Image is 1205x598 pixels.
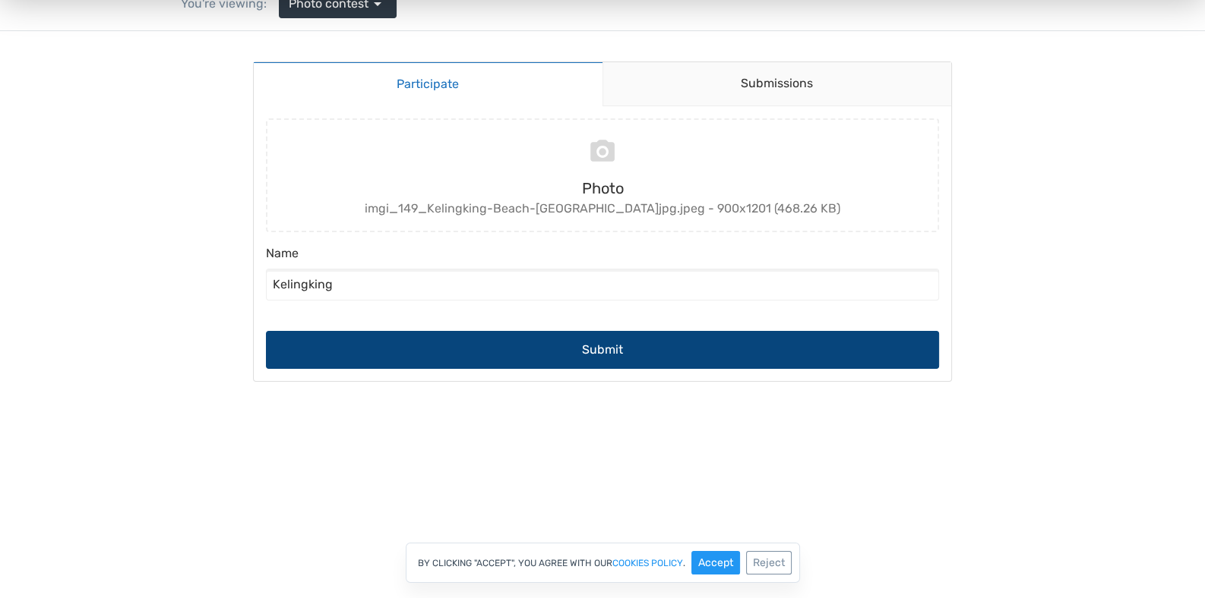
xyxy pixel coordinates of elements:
[746,551,792,574] button: Reject
[266,213,939,238] label: Name
[266,300,939,338] button: Submit
[602,31,952,75] a: Submissions
[254,30,602,75] a: Participate
[612,559,683,568] a: cookies policy
[691,551,740,574] button: Accept
[406,543,800,583] div: By clicking "Accept", you agree with our .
